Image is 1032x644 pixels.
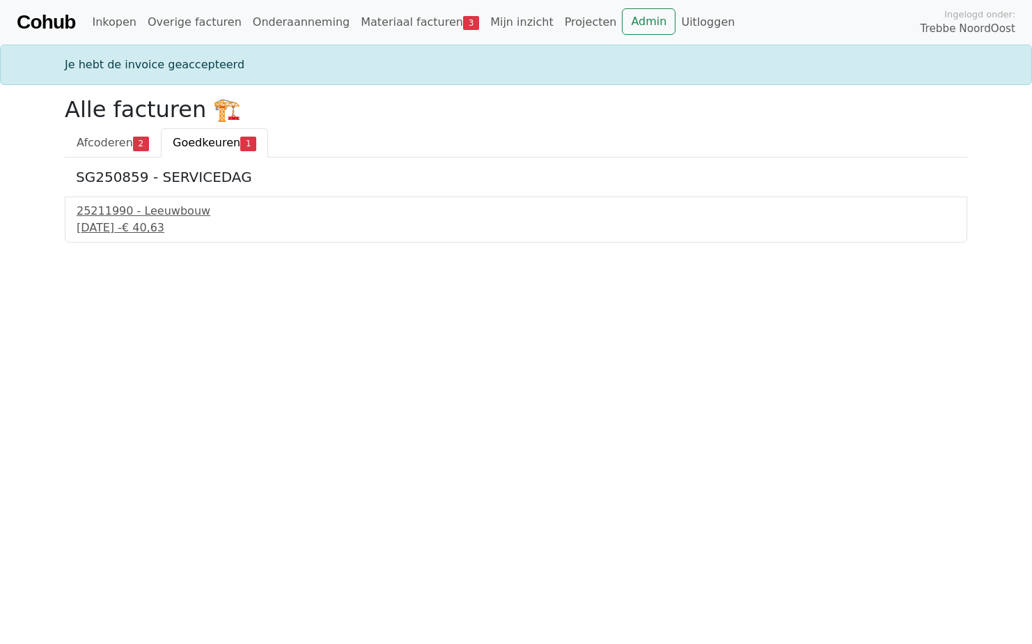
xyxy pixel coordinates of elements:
[622,8,675,35] a: Admin
[921,21,1015,37] span: Trebbe NoordOost
[65,96,967,123] h2: Alle facturen 🏗️
[675,8,740,36] a: Uitloggen
[77,203,955,220] div: 25211990 - Leeuwbouw
[122,221,164,234] span: € 40,63
[485,8,559,36] a: Mijn inzicht
[86,8,141,36] a: Inkopen
[77,220,955,236] div: [DATE] -
[133,137,149,151] span: 2
[161,128,268,158] a: Goedkeuren1
[65,128,161,158] a: Afcoderen2
[17,6,75,39] a: Cohub
[240,137,256,151] span: 1
[463,16,479,30] span: 3
[77,136,133,149] span: Afcoderen
[173,136,240,149] span: Goedkeuren
[76,169,956,185] h5: SG250859 - SERVICEDAG
[56,56,976,73] div: Je hebt de invoice geaccepteerd
[77,203,955,236] a: 25211990 - Leeuwbouw[DATE] -€ 40,63
[142,8,247,36] a: Overige facturen
[559,8,623,36] a: Projecten
[247,8,355,36] a: Onderaanneming
[355,8,485,36] a: Materiaal facturen3
[944,8,1015,21] span: Ingelogd onder:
